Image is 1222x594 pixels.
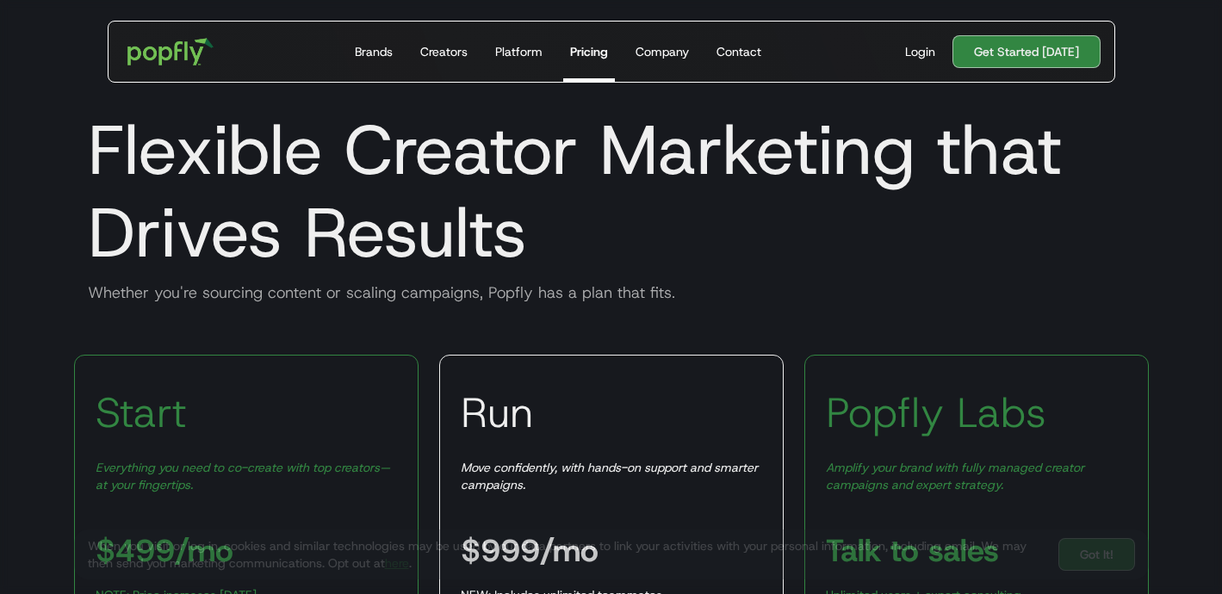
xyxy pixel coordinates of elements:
div: When you visit or log in, cookies and similar technologies may be used by our data partners to li... [88,537,1045,572]
div: Company [636,43,689,60]
a: Get Started [DATE] [952,35,1101,68]
h1: Flexible Creator Marketing that Drives Results [74,108,1149,274]
em: Amplify your brand with fully managed creator campaigns and expert strategy. [826,460,1084,492]
a: Pricing [563,22,615,82]
div: Pricing [570,43,608,60]
h3: Start [96,387,187,438]
div: Platform [495,43,543,60]
a: here [385,555,409,571]
a: Login [898,43,942,60]
div: Login [905,43,935,60]
a: Brands [348,22,400,82]
div: Creators [420,43,468,60]
h3: Popfly Labs [826,387,1046,438]
div: Whether you're sourcing content or scaling campaigns, Popfly has a plan that fits. [74,282,1149,303]
em: Move confidently, with hands-on support and smarter campaigns. [461,460,758,492]
a: Platform [488,22,549,82]
div: Contact [716,43,761,60]
em: Everything you need to co-create with top creators—at your fingertips. [96,460,390,492]
a: Company [629,22,696,82]
a: Contact [710,22,768,82]
div: Brands [355,43,393,60]
a: Creators [413,22,475,82]
h3: Run [461,387,533,438]
a: home [115,26,226,77]
a: Got It! [1058,538,1135,571]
